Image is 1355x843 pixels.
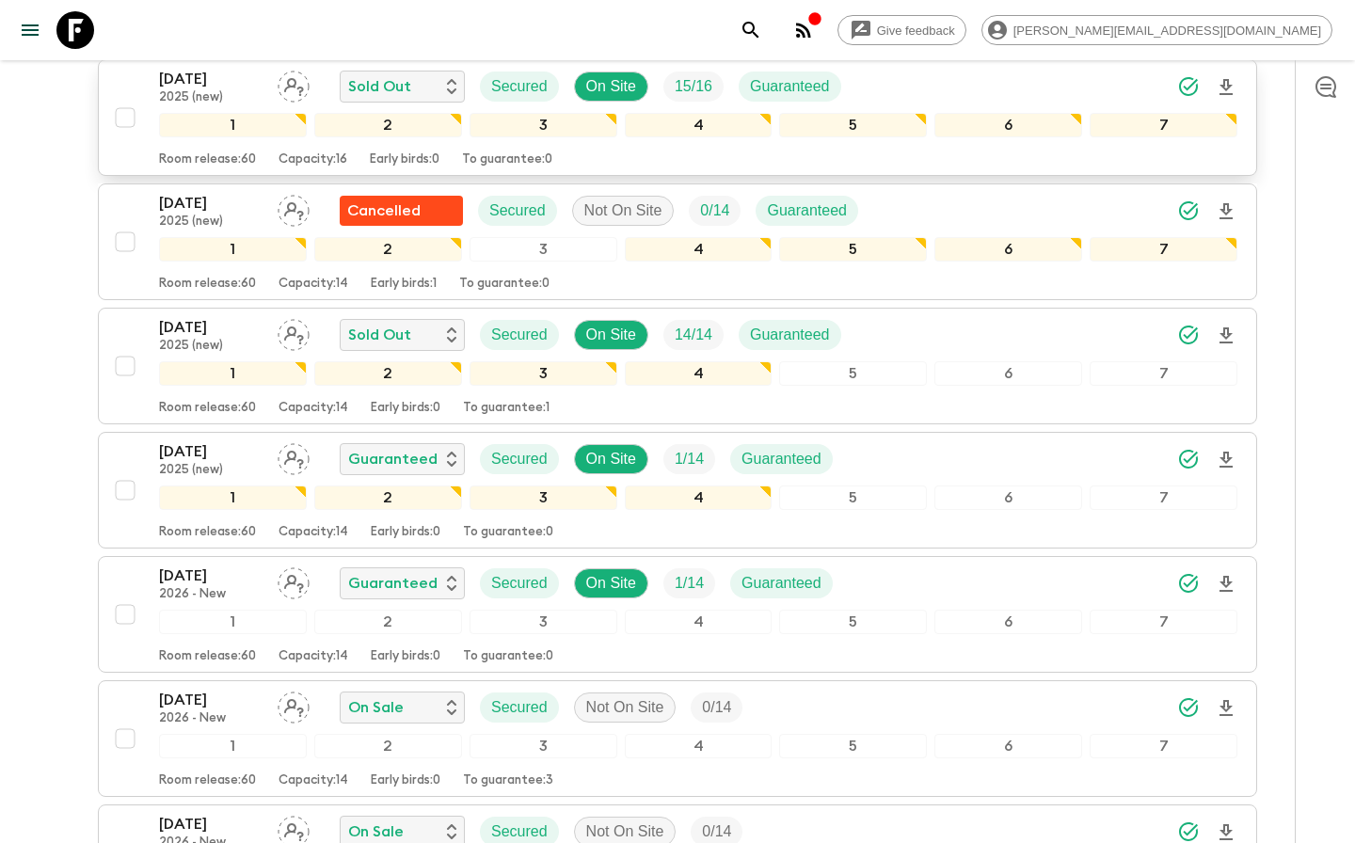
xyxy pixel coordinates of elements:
div: 3 [470,734,617,758]
svg: Synced Successfully [1177,696,1200,719]
p: Secured [491,696,548,719]
button: [DATE]2026 - NewAssign pack leaderGuaranteedSecuredOn SiteTrip FillGuaranteed1234567Room release:... [98,556,1257,673]
div: 5 [779,113,927,137]
p: To guarantee: 3 [463,773,553,788]
p: Not On Site [584,199,662,222]
div: 6 [934,237,1082,262]
div: 4 [625,237,773,262]
svg: Synced Successfully [1177,199,1200,222]
p: Secured [491,572,548,595]
p: On Site [586,75,636,98]
div: Trip Fill [691,692,742,723]
div: Not On Site [574,692,677,723]
div: 5 [779,485,927,510]
p: Room release: 60 [159,277,256,292]
p: 2025 (new) [159,90,263,105]
span: Assign pack leader [278,200,310,215]
p: Sold Out [348,324,411,346]
p: To guarantee: 0 [462,152,552,167]
p: Capacity: 14 [279,525,348,540]
div: 7 [1090,361,1237,386]
div: Secured [480,72,559,102]
p: Secured [489,199,546,222]
p: 1 / 14 [675,448,704,470]
div: 6 [934,361,1082,386]
p: Early birds: 0 [371,649,440,664]
p: Room release: 60 [159,401,256,416]
div: 6 [934,734,1082,758]
svg: Synced Successfully [1177,324,1200,346]
p: To guarantee: 0 [463,525,553,540]
div: 4 [625,610,773,634]
p: 1 / 14 [675,572,704,595]
div: Secured [480,568,559,598]
p: Room release: 60 [159,152,256,167]
p: 14 / 14 [675,324,712,346]
div: Secured [480,692,559,723]
p: 15 / 16 [675,75,712,98]
p: Early birds: 0 [371,401,440,416]
div: On Site [574,444,648,474]
button: menu [11,11,49,49]
p: Cancelled [347,199,421,222]
p: [DATE] [159,68,263,90]
svg: Synced Successfully [1177,75,1200,98]
p: 0 / 14 [700,199,729,222]
svg: Download Onboarding [1215,697,1237,720]
div: 2 [314,361,462,386]
div: 4 [625,113,773,137]
p: 2026 - New [159,587,263,602]
p: Capacity: 14 [279,277,348,292]
p: To guarantee: 0 [463,649,553,664]
div: 5 [779,610,927,634]
p: 2025 (new) [159,215,263,230]
p: To guarantee: 1 [463,401,550,416]
div: Trip Fill [663,568,715,598]
button: [DATE]2025 (new)Assign pack leaderFlash Pack cancellationSecuredNot On SiteTrip FillGuaranteed123... [98,183,1257,300]
div: 7 [1090,113,1237,137]
div: 3 [470,610,617,634]
div: 5 [779,361,927,386]
svg: Download Onboarding [1215,200,1237,223]
div: 4 [625,485,773,510]
svg: Download Onboarding [1215,573,1237,596]
div: 5 [779,734,927,758]
span: Give feedback [867,24,965,38]
div: Flash Pack cancellation [340,196,463,226]
div: Not On Site [572,196,675,226]
span: Assign pack leader [278,449,310,464]
p: [DATE] [159,689,263,711]
div: 7 [1090,734,1237,758]
div: 5 [779,237,927,262]
div: 2 [314,485,462,510]
div: 1 [159,361,307,386]
p: 0 / 14 [702,820,731,843]
p: Not On Site [586,696,664,719]
div: 1 [159,734,307,758]
div: 2 [314,610,462,634]
button: [DATE]2026 - NewAssign pack leaderOn SaleSecuredNot On SiteTrip Fill1234567Room release:60Capacit... [98,680,1257,797]
p: On Site [586,572,636,595]
div: 6 [934,610,1082,634]
div: 7 [1090,610,1237,634]
div: Trip Fill [689,196,741,226]
div: 6 [934,113,1082,137]
svg: Download Onboarding [1215,449,1237,471]
p: 2026 - New [159,711,263,726]
div: 6 [934,485,1082,510]
p: Room release: 60 [159,773,256,788]
p: Early birds: 0 [371,525,440,540]
p: Guaranteed [750,75,830,98]
button: [DATE]2025 (new)Assign pack leaderGuaranteedSecuredOn SiteTrip FillGuaranteed1234567Room release:... [98,432,1257,549]
button: [DATE]2025 (new)Assign pack leaderSold OutSecuredOn SiteTrip FillGuaranteed1234567Room release:60... [98,308,1257,424]
div: Secured [480,444,559,474]
div: 3 [470,361,617,386]
svg: Download Onboarding [1215,325,1237,347]
span: Assign pack leader [278,325,310,340]
div: 1 [159,610,307,634]
p: [DATE] [159,192,263,215]
div: Trip Fill [663,320,724,350]
p: Guaranteed [741,572,821,595]
p: Capacity: 14 [279,773,348,788]
p: Secured [491,820,548,843]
